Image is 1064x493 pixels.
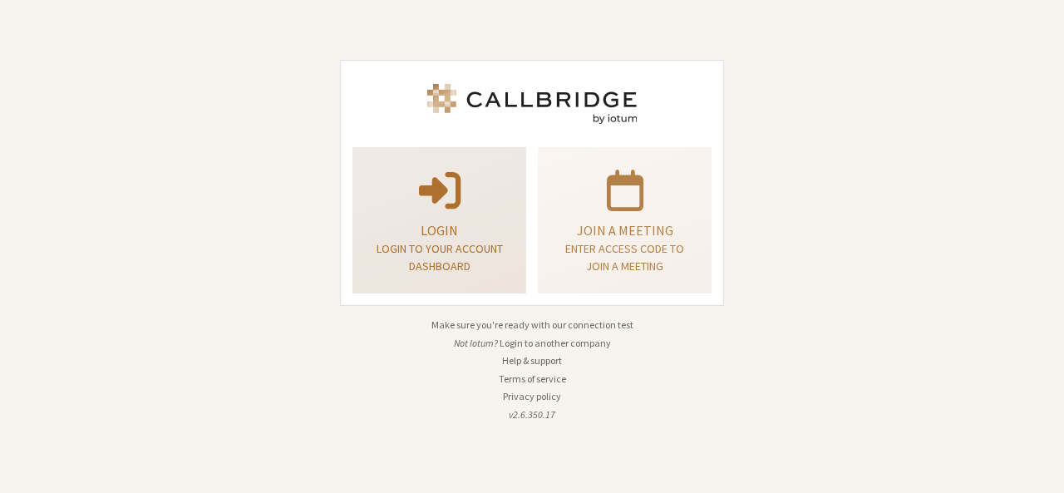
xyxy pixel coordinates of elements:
[538,147,712,294] a: Join a meetingEnter access code to join a meeting
[373,220,505,240] p: Login
[503,390,561,402] a: Privacy policy
[499,372,566,385] a: Terms of service
[559,240,691,275] p: Enter access code to join a meeting
[352,147,526,294] button: LoginLogin to your account dashboard
[502,354,562,367] a: Help & support
[340,407,724,422] li: v2.6.350.17
[500,336,611,351] button: Login to another company
[340,336,724,351] li: Not Iotum?
[1022,450,1052,481] iframe: Chat
[431,318,633,331] a: Make sure you're ready with our connection test
[373,240,505,275] p: Login to your account dashboard
[424,84,640,124] img: Iotum
[559,220,691,240] p: Join a meeting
